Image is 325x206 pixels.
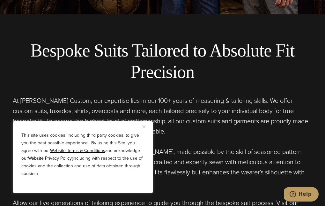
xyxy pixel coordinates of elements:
[28,155,72,162] a: Website Privacy Policy
[143,123,150,130] button: Close
[143,125,145,128] img: Close
[284,187,319,203] iframe: Opens a widget where you can chat to one of our agents
[50,147,105,154] a: Website Terms & Conditions
[21,132,144,178] p: This site uses cookies, including third party cookies, to give you the best possible experience. ...
[13,40,312,83] h2: Bespoke Suits Tailored to Absolute Fit Precision
[13,95,312,136] p: At [PERSON_NAME] Custom, our expertise lies in our 100+ years of measuring & tailoring skills. We...
[13,147,312,187] p: An impeccable fit is the hallmark of every [PERSON_NAME], made possible by the skill of seasoned ...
